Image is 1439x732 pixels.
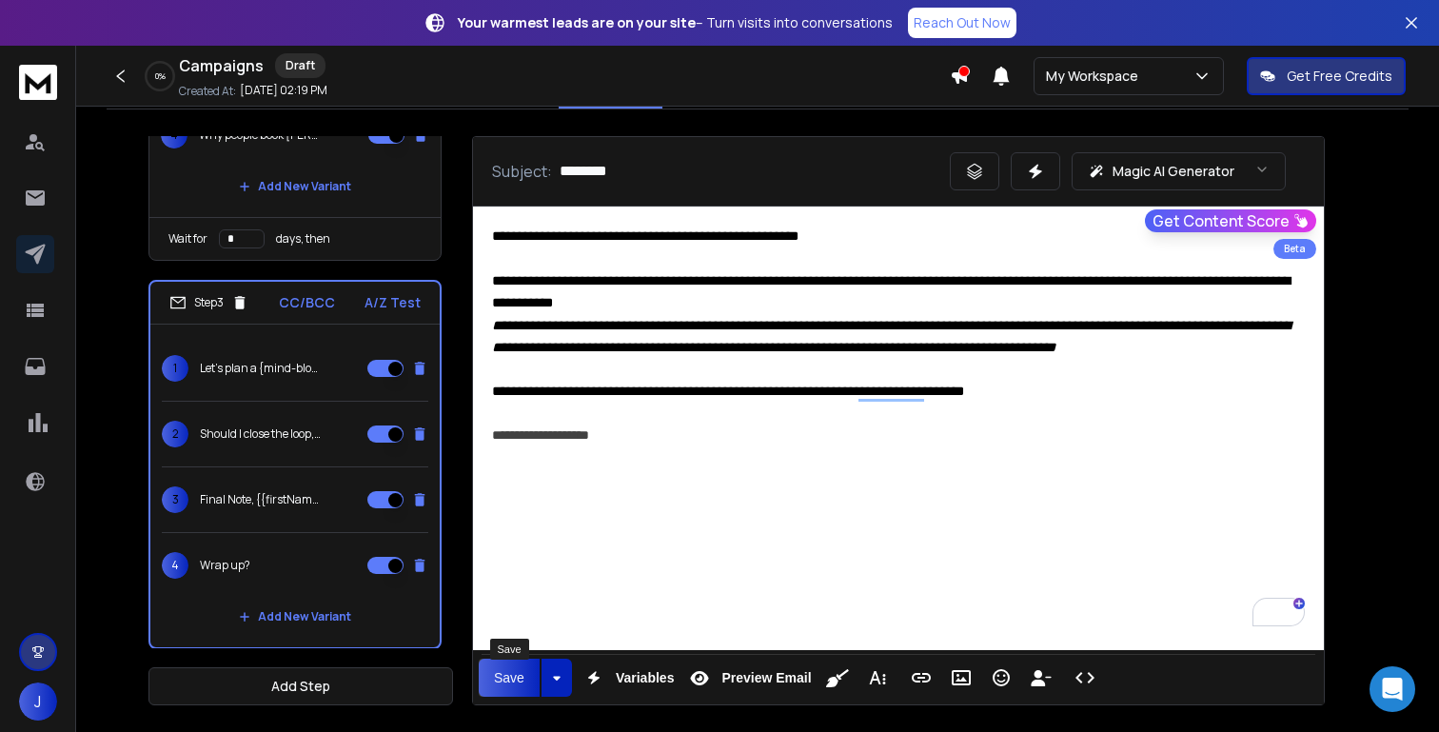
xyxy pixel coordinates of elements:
[200,426,322,442] p: Should I close the loop, {{firstName}}?
[681,659,815,697] button: Preview Email
[1145,209,1316,232] button: Get Content Score
[492,160,552,183] p: Subject:
[169,294,248,311] div: Step 3
[490,639,529,660] div: Save
[279,293,335,312] p: CC/BCC
[1273,239,1316,259] div: Beta
[365,293,421,312] p: A/Z Test
[1247,57,1406,95] button: Get Free Credits
[983,659,1019,697] button: Emoticons
[200,361,322,376] p: Let's plan a {mind-blowing|fantastic|amazing} show for {{companyName}}
[612,670,679,686] span: Variables
[179,84,236,99] p: Created At:
[276,231,330,247] p: days, then
[148,280,442,649] li: Step3CC/BCCA/Z Test1Let's plan a {mind-blowing|fantastic|amazing} show for {{companyName}}2Should...
[224,168,366,206] button: Add New Variant
[479,659,540,697] button: Save
[162,355,188,382] span: 1
[914,13,1011,32] p: Reach Out Now
[19,683,57,721] button: J
[275,53,325,78] div: Draft
[473,207,1324,645] div: To enrich screen reader interactions, please activate Accessibility in Grammarly extension settings
[148,667,453,705] button: Add Step
[168,231,207,247] p: Wait for
[458,13,893,32] p: – Turn visits into conversations
[19,65,57,100] img: logo
[718,670,815,686] span: Preview Email
[155,70,166,82] p: 0 %
[458,13,696,31] strong: Your warmest leads are on your site
[162,486,188,513] span: 3
[576,659,679,697] button: Variables
[162,552,188,579] span: 4
[1287,67,1392,86] p: Get Free Credits
[908,8,1016,38] a: Reach Out Now
[1370,666,1415,712] div: Open Intercom Messenger
[240,83,327,98] p: [DATE] 02:19 PM
[224,598,366,636] button: Add New Variant
[162,421,188,447] span: 2
[1046,67,1146,86] p: My Workspace
[1023,659,1059,697] button: Insert Unsubscribe Link
[1067,659,1103,697] button: Code View
[179,54,264,77] h1: Campaigns
[200,558,250,573] p: Wrap up?
[200,492,322,507] p: Final Note, {{firstName}}
[1072,152,1286,190] button: Magic AI Generator
[1113,162,1234,181] p: Magic AI Generator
